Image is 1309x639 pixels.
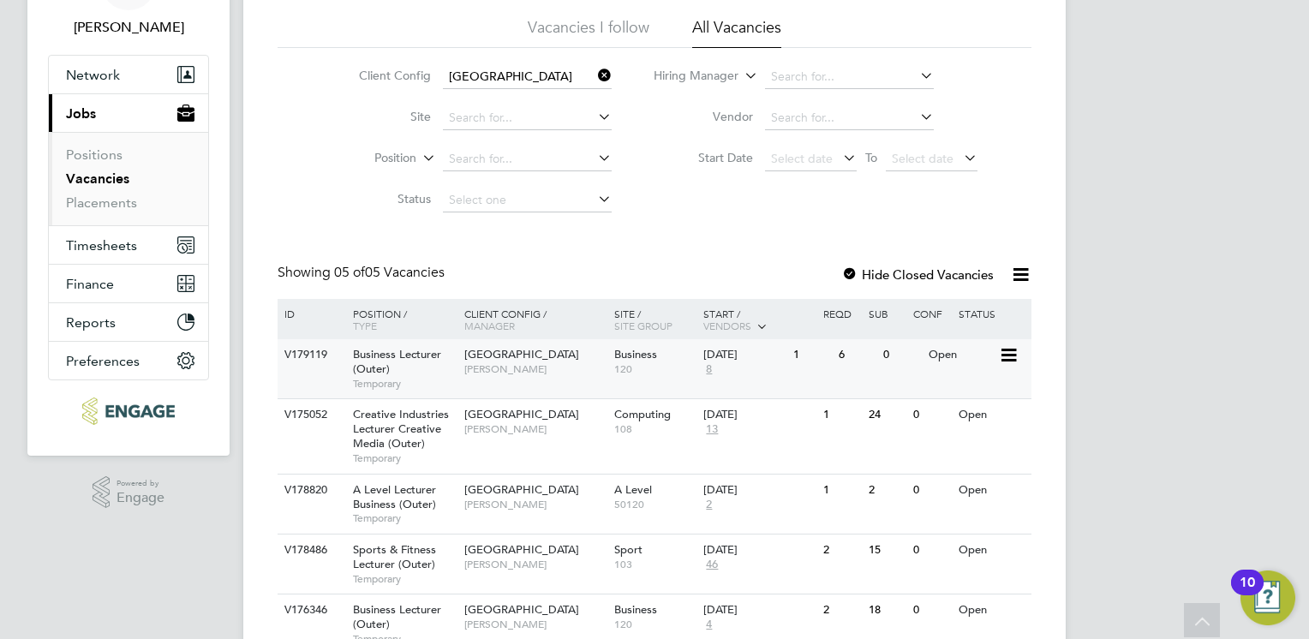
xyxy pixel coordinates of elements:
[443,65,612,89] input: Search for...
[464,319,515,332] span: Manager
[614,319,672,332] span: Site Group
[909,594,953,626] div: 0
[924,339,999,371] div: Open
[528,17,649,48] li: Vacancies I follow
[954,399,1029,431] div: Open
[819,299,864,328] div: Reqd
[49,226,208,264] button: Timesheets
[703,603,815,618] div: [DATE]
[66,146,123,163] a: Positions
[864,399,909,431] div: 24
[614,362,696,376] span: 120
[1240,582,1255,605] div: 10
[954,299,1029,328] div: Status
[614,558,696,571] span: 103
[909,534,953,566] div: 0
[280,339,340,371] div: V179119
[892,151,953,166] span: Select date
[819,594,864,626] div: 2
[614,407,671,421] span: Computing
[66,314,116,331] span: Reports
[353,572,456,586] span: Temporary
[614,482,652,497] span: A Level
[353,602,441,631] span: Business Lecturer (Outer)
[954,534,1029,566] div: Open
[353,407,449,451] span: Creative Industries Lecturer Creative Media (Outer)
[49,303,208,341] button: Reports
[353,377,456,391] span: Temporary
[332,68,431,83] label: Client Config
[332,109,431,124] label: Site
[879,339,923,371] div: 0
[49,342,208,379] button: Preferences
[66,170,129,187] a: Vacancies
[93,476,165,509] a: Powered byEngage
[864,534,909,566] div: 15
[464,498,606,511] span: [PERSON_NAME]
[49,132,208,225] div: Jobs
[66,105,96,122] span: Jobs
[332,191,431,206] label: Status
[280,475,340,506] div: V178820
[771,151,833,166] span: Select date
[353,347,441,376] span: Business Lecturer (Outer)
[280,594,340,626] div: V176346
[610,299,700,340] div: Site /
[703,558,720,572] span: 46
[614,498,696,511] span: 50120
[841,266,994,283] label: Hide Closed Vacancies
[864,594,909,626] div: 18
[464,542,579,557] span: [GEOGRAPHIC_DATA]
[49,56,208,93] button: Network
[340,299,460,340] div: Position /
[334,264,445,281] span: 05 Vacancies
[954,475,1029,506] div: Open
[49,265,208,302] button: Finance
[464,558,606,571] span: [PERSON_NAME]
[692,17,781,48] li: All Vacancies
[464,602,579,617] span: [GEOGRAPHIC_DATA]
[614,347,657,361] span: Business
[614,618,696,631] span: 120
[819,399,864,431] div: 1
[1240,570,1295,625] button: Open Resource Center, 10 new notifications
[699,299,819,342] div: Start /
[443,106,612,130] input: Search for...
[82,397,174,425] img: ncclondon-logo-retina.png
[66,67,120,83] span: Network
[864,299,909,328] div: Sub
[860,146,882,169] span: To
[464,482,579,497] span: [GEOGRAPHIC_DATA]
[703,483,815,498] div: [DATE]
[353,451,456,465] span: Temporary
[614,542,643,557] span: Sport
[703,362,714,377] span: 8
[48,17,209,38] span: Kerry Baker
[703,348,785,362] div: [DATE]
[464,362,606,376] span: [PERSON_NAME]
[789,339,834,371] div: 1
[654,109,753,124] label: Vendor
[66,194,137,211] a: Placements
[318,150,416,167] label: Position
[864,475,909,506] div: 2
[765,65,934,89] input: Search for...
[819,534,864,566] div: 2
[909,475,953,506] div: 0
[48,397,209,425] a: Go to home page
[49,94,208,132] button: Jobs
[614,422,696,436] span: 108
[703,422,720,437] span: 13
[117,491,164,505] span: Engage
[703,408,815,422] div: [DATE]
[117,476,164,491] span: Powered by
[654,150,753,165] label: Start Date
[443,147,612,171] input: Search for...
[353,542,436,571] span: Sports & Fitness Lecturer (Outer)
[353,319,377,332] span: Type
[909,399,953,431] div: 0
[834,339,879,371] div: 6
[280,534,340,566] div: V178486
[278,264,448,282] div: Showing
[460,299,610,340] div: Client Config /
